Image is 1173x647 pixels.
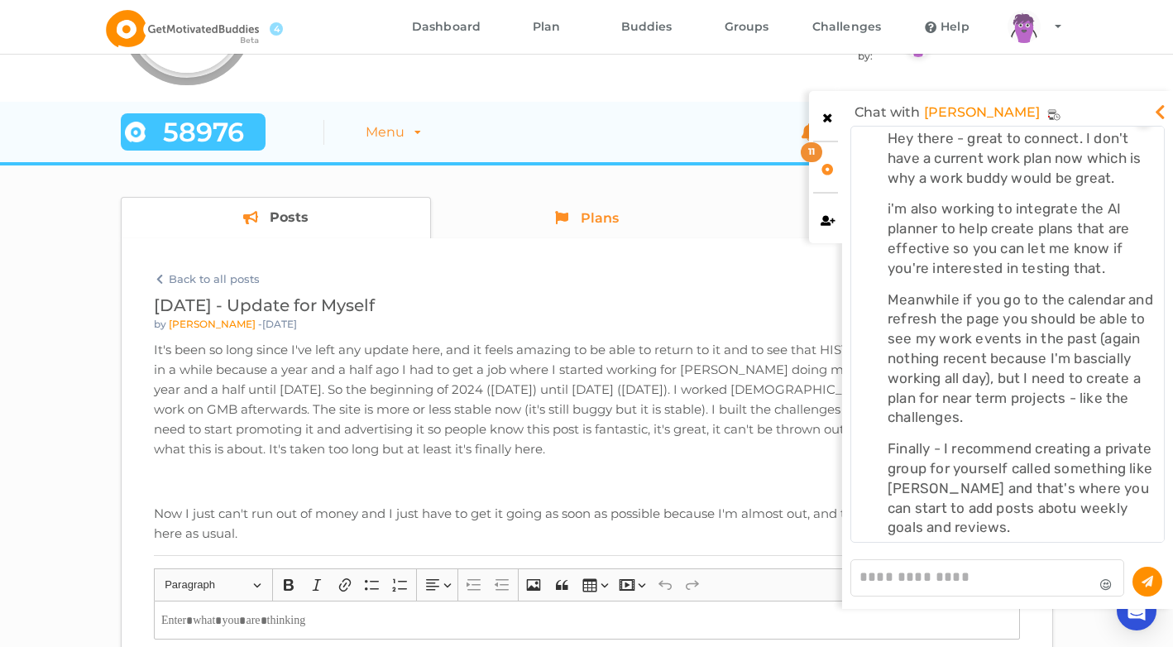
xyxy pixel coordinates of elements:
[581,212,619,225] span: Plans
[157,573,269,598] button: Paragraph
[146,124,261,141] span: 58976
[888,290,1154,429] div: Meanwhile if you go to the calendar and refresh the page you should be able to see my work events...
[888,199,1154,278] div: i'm also working to integrate the AI planner to help create plans that are effective so you can l...
[165,575,251,595] span: Paragraph
[154,568,1020,601] div: Editor toolbar
[270,211,309,224] span: Posts
[169,318,256,330] a: [PERSON_NAME]
[888,439,1154,538] div: Finally - I recommend creating a private group for yourself called something like [PERSON_NAME] a...
[154,271,1020,287] div: Back to all posts
[154,295,375,315] span: [DATE] - Update for Myself
[154,504,1020,544] p: Now I just can't run out of money and I just have to get it going as soon as possible because I'm...
[154,317,375,332] div: by - [DATE]
[154,601,1020,640] div: Rich Text Editor, main
[1117,591,1156,630] div: Open Intercom Messenger
[366,124,405,141] div: Menu
[801,142,822,162] div: 11
[888,129,1154,188] div: Hey there - great to connect. I don't have a current work plan now which is why a work buddy woul...
[855,99,1050,126] div: Chat with
[270,22,283,36] span: 4
[154,340,1020,459] p: It's been so long since I've left any update here, and it feels amazing to be able to return to i...
[924,99,1040,126] a: [PERSON_NAME]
